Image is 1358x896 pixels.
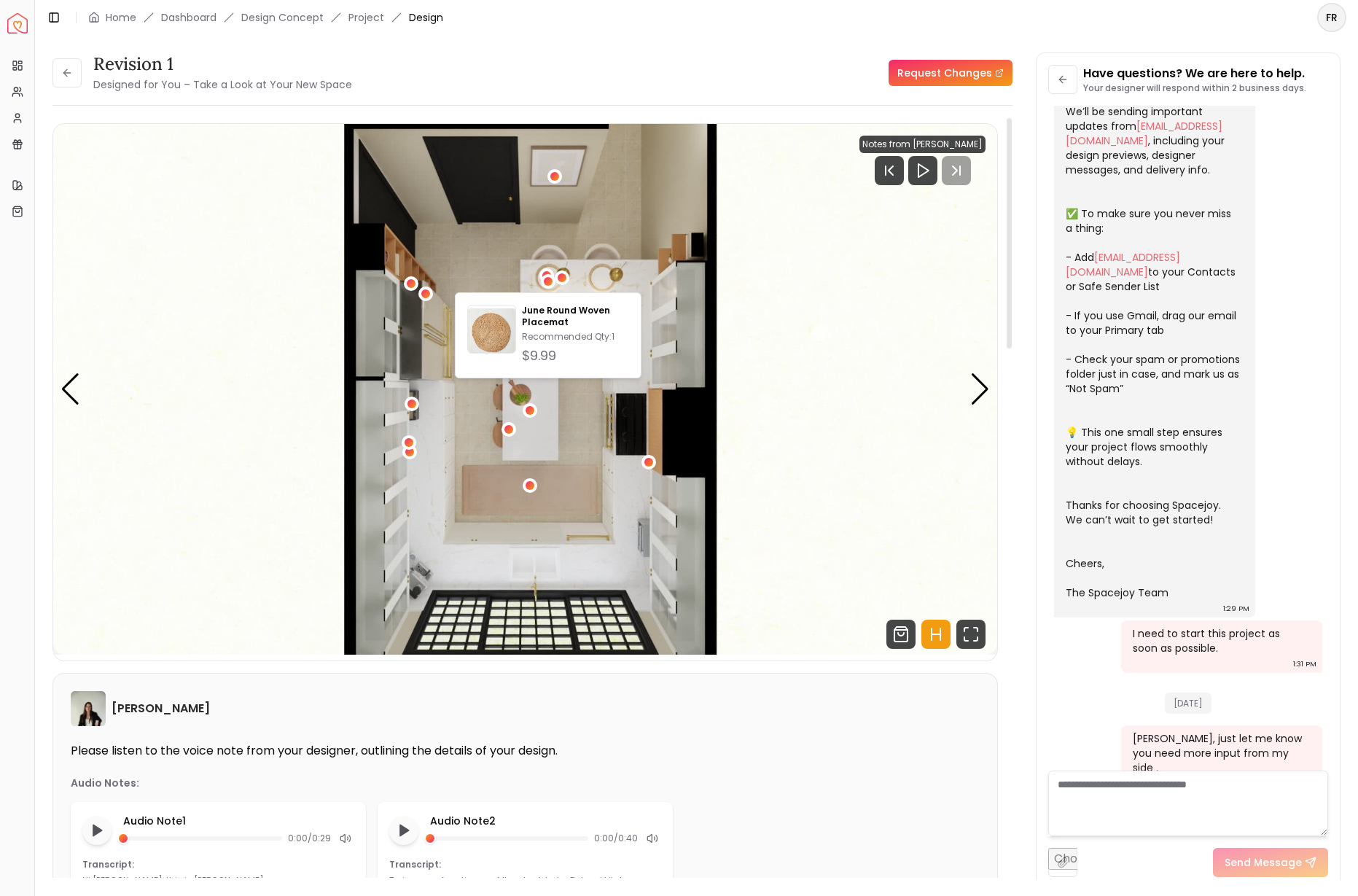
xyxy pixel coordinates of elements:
[71,744,980,758] p: Please listen to the voice note from your designer, outlining the details of your design.
[71,776,139,790] p: Audio Notes:
[82,859,354,870] p: Transcript:
[61,373,80,405] div: Previous slide
[1317,3,1346,32] button: FR
[71,691,106,726] img: Grazia Rodriguez
[53,124,997,655] div: Carousel
[106,10,136,25] a: Home
[93,52,352,76] h3: Revision 1
[82,816,112,845] button: Play audio note
[467,305,629,366] a: June Round Woven PlacematJune Round Woven PlacematRecommended Qty:1$9.99
[1133,626,1308,655] div: I need to start this project as soon as possible.
[522,331,629,343] p: Recommended Qty: 1
[644,830,661,847] div: Mute audio
[337,830,354,847] div: Mute audio
[1083,82,1306,94] p: Your designer will respond within 2 business days.
[956,620,986,649] svg: Fullscreen
[1319,4,1345,31] span: FR
[7,13,28,34] img: Spacejoy Logo
[161,10,216,25] a: Dashboard
[112,700,210,717] h6: [PERSON_NAME]
[1066,250,1180,279] a: [EMAIL_ADDRESS][DOMAIN_NAME]
[522,346,629,366] div: $9.99
[53,124,997,655] div: 6 / 6
[1133,731,1308,775] div: [PERSON_NAME], just let me know you need more input from my side .
[522,305,629,328] p: June Round Woven Placemat
[1223,601,1249,616] div: 1:29 PM
[389,859,661,870] p: Transcript:
[123,814,354,828] p: Audio Note 1
[886,620,916,649] svg: Shop Products from this design
[889,60,1012,86] a: Request Changes
[875,156,904,185] svg: Previous Track
[241,10,324,25] li: Design Concept
[88,10,443,25] nav: breadcrumb
[409,10,443,25] span: Design
[1083,65,1306,82] p: Have questions? We are here to help.
[53,124,997,655] img: Design Render 5
[389,816,418,845] button: Play audio note
[7,13,28,34] a: Spacejoy
[859,136,986,153] div: Notes from [PERSON_NAME]
[430,814,661,828] p: Audio Note 2
[914,162,932,179] svg: Play
[1066,119,1222,148] a: [EMAIL_ADDRESS][DOMAIN_NAME]
[288,833,331,844] span: 0:00 / 0:29
[921,620,951,649] svg: Hotspots Toggle
[1293,657,1316,671] div: 1:31 PM
[970,373,990,405] div: Next slide
[1165,693,1211,714] span: [DATE]
[468,308,515,356] img: June Round Woven Placemat
[594,833,638,844] span: 0:00 / 0:40
[93,77,352,92] small: Designed for You – Take a Look at Your New Space
[348,10,384,25] a: Project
